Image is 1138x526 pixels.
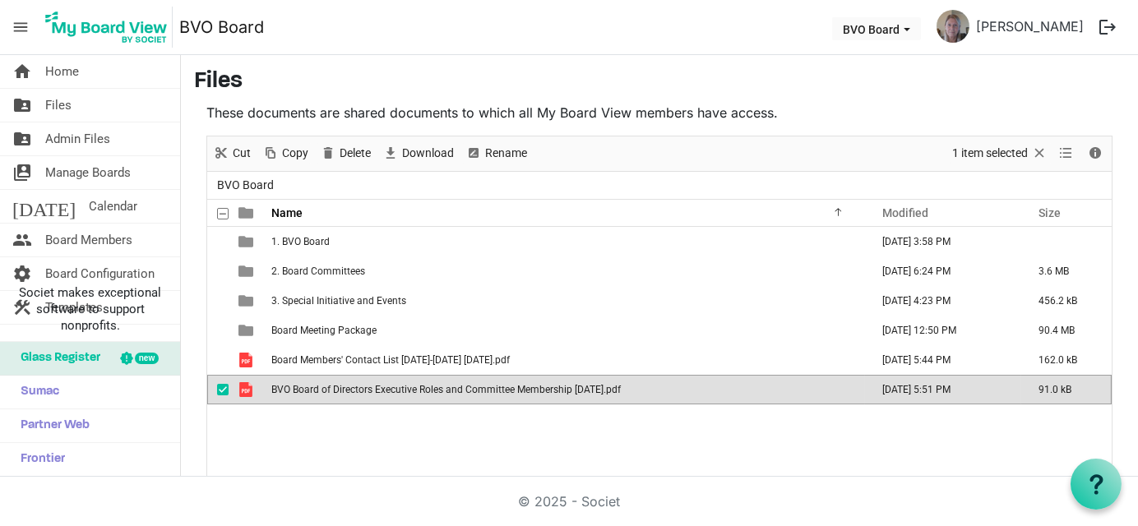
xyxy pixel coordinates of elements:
span: Societ makes exceptional software to support nonprofits. [7,284,173,334]
span: Modified [882,206,928,219]
button: Download [379,143,456,164]
span: Name [271,206,303,219]
td: 1. BVO Board is template cell column header Name [266,227,865,256]
span: switch_account [12,156,32,189]
span: Admin Files [45,122,110,155]
div: Download [377,136,460,171]
td: is template cell column header type [229,227,266,256]
a: [PERSON_NAME] [969,10,1090,43]
span: BVO Board of Directors Executive Roles and Committee Membership [DATE].pdf [271,384,621,395]
span: Manage Boards [45,156,131,189]
button: Selection [950,143,1051,164]
td: 3.6 MB is template cell column header Size [1021,256,1112,286]
td: Board Meeting Package is template cell column header Name [266,316,865,345]
td: Board Members' Contact List 2025-2028 May 2025.pdf is template cell column header Name [266,345,865,375]
span: settings [12,257,32,290]
td: August 28, 2025 12:50 PM column header Modified [865,316,1021,345]
td: checkbox [207,286,229,316]
td: 456.2 kB is template cell column header Size [1021,286,1112,316]
div: new [135,353,159,364]
td: 162.0 kB is template cell column header Size [1021,345,1112,375]
img: My Board View Logo [40,7,173,48]
a: My Board View Logo [40,7,179,48]
td: 2. Board Committees is template cell column header Name [266,256,865,286]
span: Board Meeting Package [271,325,377,336]
td: 90.4 MB is template cell column header Size [1021,316,1112,345]
span: 2. Board Committees [271,265,365,277]
span: Cut [231,143,252,164]
td: is template cell column header type [229,286,266,316]
div: Cut [207,136,257,171]
td: is template cell column header type [229,316,266,345]
span: home [12,55,32,88]
button: Cut [210,143,253,164]
td: checkbox [207,345,229,375]
td: checkbox [207,375,229,404]
button: Delete [317,143,373,164]
span: 1. BVO Board [271,236,330,247]
td: June 19, 2025 6:24 PM column header Modified [865,256,1021,286]
span: Copy [280,143,310,164]
span: Files [45,89,72,122]
div: Copy [257,136,314,171]
span: Board Configuration [45,257,155,290]
td: 3. Special Initiative and Events is template cell column header Name [266,286,865,316]
span: Partner Web [12,409,90,442]
h3: Files [194,68,1125,96]
span: 3. Special Initiative and Events [271,295,406,307]
div: Rename [460,136,533,171]
a: © 2025 - Societ [518,493,620,510]
td: October 29, 2024 4:23 PM column header Modified [865,286,1021,316]
button: BVO Board dropdownbutton [832,17,921,40]
span: folder_shared [12,89,32,122]
span: Frontier [12,443,65,476]
td: June 02, 2025 5:51 PM column header Modified [865,375,1021,404]
span: [DATE] [12,190,76,223]
a: BVO Board [179,11,264,44]
button: Copy [259,143,311,164]
span: Rename [483,143,529,164]
span: menu [5,12,36,43]
p: These documents are shared documents to which all My Board View members have access. [206,103,1113,122]
span: 1 item selected [951,143,1029,164]
td: June 02, 2025 5:44 PM column header Modified [865,345,1021,375]
button: Details [1085,143,1107,164]
td: BVO Board of Directors Executive Roles and Committee Membership May 2025.pdf is template cell col... [266,375,865,404]
div: Delete [314,136,377,171]
span: Size [1039,206,1061,219]
td: checkbox [207,256,229,286]
span: Delete [338,143,372,164]
td: 91.0 kB is template cell column header Size [1021,375,1112,404]
button: Rename [462,143,530,164]
span: Glass Register [12,342,100,375]
img: UTfCzewT5rXU4fD18_RCmd8NiOoEVvluYSMOXPyd4SwdCOh8sCAkHe7StodDouQN8cB_eyn1cfkqWhFEANIUxA_thumb.png [937,10,969,43]
span: Download [400,143,456,164]
td: is template cell column header type [229,345,266,375]
span: folder_shared [12,122,32,155]
span: BVO Board [214,175,277,196]
span: people [12,224,32,256]
span: Board Members' Contact List [DATE]-[DATE] [DATE].pdf [271,354,510,366]
td: is template cell column header Size [1021,227,1112,256]
td: is template cell column header type [229,256,266,286]
span: Home [45,55,79,88]
td: is template cell column header type [229,375,266,404]
span: Calendar [89,190,137,223]
span: Board Members [45,224,132,256]
td: checkbox [207,227,229,256]
button: View dropdownbutton [1057,143,1076,164]
button: logout [1090,10,1125,44]
div: Clear selection [946,136,1053,171]
td: October 29, 2024 3:58 PM column header Modified [865,227,1021,256]
span: Sumac [12,376,59,408]
div: View [1053,136,1081,171]
div: Details [1081,136,1109,171]
td: checkbox [207,316,229,345]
